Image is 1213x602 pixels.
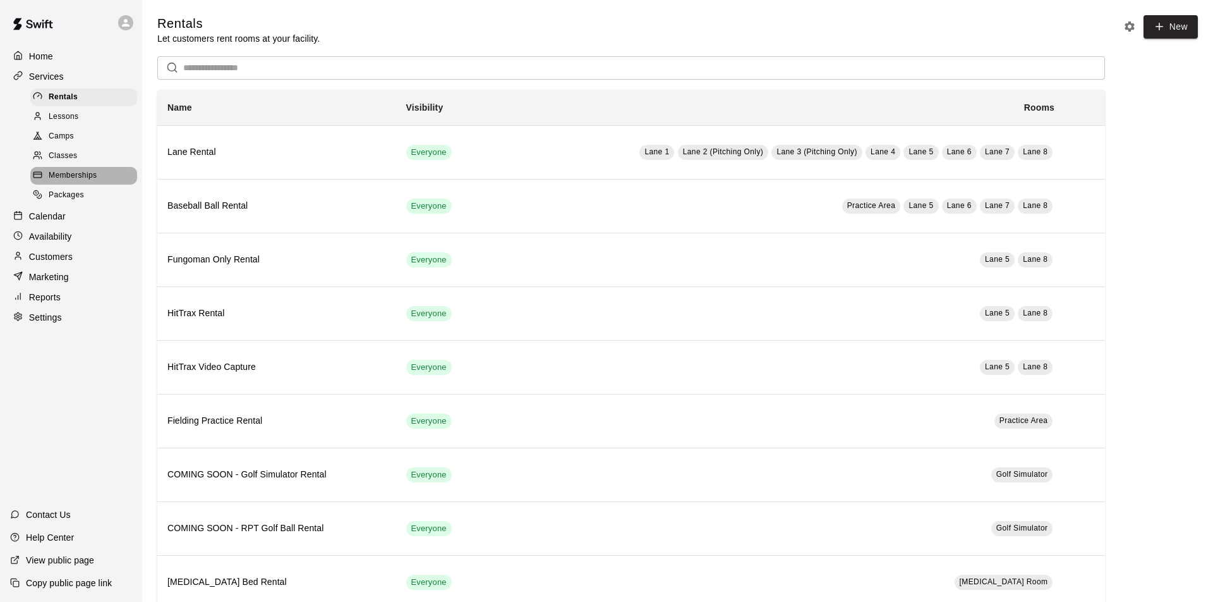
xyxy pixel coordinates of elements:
[406,467,452,482] div: This service is visible to all of your customers
[167,575,386,589] h6: [MEDICAL_DATA] Bed Rental
[406,523,452,535] span: Everyone
[406,469,452,481] span: Everyone
[406,200,452,212] span: Everyone
[985,309,1010,317] span: Lane 5
[985,201,1010,210] span: Lane 7
[29,70,64,83] p: Services
[947,201,972,210] span: Lane 6
[29,250,73,263] p: Customers
[29,210,66,223] p: Calendar
[644,147,669,156] span: Lane 1
[776,147,857,156] span: Lane 3 (Pitching Only)
[908,147,933,156] span: Lane 5
[30,87,142,107] a: Rentals
[167,414,386,428] h6: Fielding Practice Rental
[10,308,132,327] a: Settings
[1023,362,1047,371] span: Lane 8
[947,147,972,156] span: Lane 6
[167,522,386,536] h6: COMING SOON - RPT Golf Ball Rental
[996,470,1048,479] span: Golf Simulator
[871,147,895,156] span: Lane 4
[167,253,386,267] h6: Fungoman Only Rental
[26,531,74,544] p: Help Center
[999,416,1048,425] span: Practice Area
[406,415,452,427] span: Everyone
[1023,309,1047,317] span: Lane 8
[30,167,137,185] div: Memberships
[30,107,142,126] a: Lessons
[996,524,1048,532] span: Golf Simulator
[1023,255,1047,264] span: Lane 8
[29,50,53,63] p: Home
[49,130,74,143] span: Camps
[1120,17,1139,36] button: Rental settings
[10,207,132,226] a: Calendar
[10,227,132,246] a: Availability
[10,267,132,286] div: Marketing
[49,111,79,123] span: Lessons
[10,288,132,307] a: Reports
[49,91,78,104] span: Rentals
[30,166,142,186] a: Memberships
[167,468,386,482] h6: COMING SOON - Golf Simulator Rental
[406,254,452,266] span: Everyone
[167,307,386,321] h6: HitTrax Rental
[49,189,84,202] span: Packages
[683,147,764,156] span: Lane 2 (Pitching Only)
[406,308,452,320] span: Everyone
[30,108,137,126] div: Lessons
[26,554,94,567] p: View public page
[406,360,452,375] div: This service is visible to all of your customers
[985,362,1010,371] span: Lane 5
[406,362,452,374] span: Everyone
[406,577,452,589] span: Everyone
[1144,15,1198,39] a: New
[29,291,61,304] p: Reports
[167,360,386,374] h6: HitTrax Video Capture
[10,67,132,86] a: Services
[1023,147,1047,156] span: Lane 8
[30,89,137,106] div: Rentals
[26,577,112,589] p: Copy public page link
[960,577,1048,586] span: [MEDICAL_DATA] Room
[406,252,452,267] div: This service is visible to all of your customers
[1023,201,1047,210] span: Lane 8
[167,199,386,213] h6: Baseball Ball Rental
[406,147,452,159] span: Everyone
[157,15,320,32] h5: Rentals
[10,47,132,66] a: Home
[406,575,452,590] div: This service is visible to all of your customers
[985,147,1010,156] span: Lane 7
[30,127,142,147] a: Camps
[406,102,444,113] b: Visibility
[26,508,71,521] p: Contact Us
[406,521,452,536] div: This service is visible to all of your customers
[49,150,77,163] span: Classes
[157,32,320,45] p: Let customers rent rooms at your facility.
[29,230,72,243] p: Availability
[30,147,142,166] a: Classes
[406,414,452,429] div: This service is visible to all of your customers
[985,255,1010,264] span: Lane 5
[29,311,62,324] p: Settings
[29,271,69,283] p: Marketing
[30,186,142,206] a: Packages
[30,128,137,145] div: Camps
[10,247,132,266] a: Customers
[30,187,137,204] div: Packages
[908,201,933,210] span: Lane 5
[49,169,97,182] span: Memberships
[167,145,386,159] h6: Lane Rental
[847,201,896,210] span: Practice Area
[30,147,137,165] div: Classes
[1024,102,1054,113] b: Rooms
[406,145,452,160] div: This service is visible to all of your customers
[406,306,452,321] div: This service is visible to all of your customers
[406,199,452,214] div: This service is visible to all of your customers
